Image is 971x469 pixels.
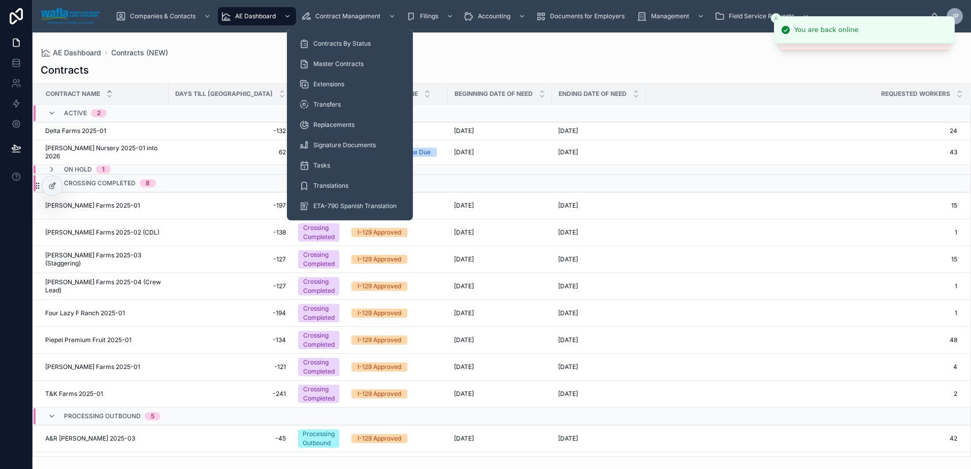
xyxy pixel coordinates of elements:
div: Crossing Completed [303,250,335,269]
span: Management [651,12,689,20]
a: I-129 Approved [351,336,442,345]
a: Documents for Employers [533,7,632,25]
a: 2 [646,390,957,398]
span: [PERSON_NAME] Farms 2025-02 (CDL) [45,228,159,237]
a: Processing Outbound [298,429,339,448]
span: [DATE] [454,434,474,443]
a: Management [634,7,709,25]
span: [DATE] [558,228,578,237]
div: I-129 Approved [358,362,401,372]
a: [DATE] [558,363,640,371]
span: On Hold [64,165,92,174]
a: -127 [175,255,286,263]
span: AE Dashboard [53,48,101,58]
a: Crossing Completed [298,277,339,295]
a: Crossing Completed [298,358,339,376]
span: Piepel Premium Fruit 2025-01 [45,336,132,344]
span: -138 [175,228,286,237]
span: Master Contracts [313,60,364,68]
a: -197 [175,202,286,210]
span: [DATE] [558,127,578,135]
a: Master Contracts [293,55,407,73]
a: Accounting [461,7,531,25]
a: [DATE] [454,282,546,290]
a: [DATE] [454,336,546,344]
div: 8 [146,179,150,187]
span: Accounting [478,12,510,20]
a: 42 [646,434,957,443]
a: [DATE] [454,434,546,443]
div: Processing Outbound [303,429,335,448]
a: Tasks [293,156,407,175]
div: scrollable content [108,5,930,27]
a: 15 [646,255,957,263]
a: 1 [646,228,957,237]
a: AE Dashboard [218,7,296,25]
a: [PERSON_NAME] Farms 2025-04 (Crew Lead) [45,278,163,294]
a: Contracts By Status [293,35,407,53]
span: -241 [175,390,286,398]
span: [DATE] [558,148,578,156]
a: Piepel Premium Fruit 2025-01 [45,336,163,344]
span: 48 [646,336,957,344]
a: I-129 Approved [351,434,442,443]
span: T&K Farms 2025-01 [45,390,103,398]
a: 1 [646,282,957,290]
a: 62 [175,148,286,156]
div: I-129 Approved [358,336,401,345]
a: [PERSON_NAME] Nursery 2025-01 into 2026 [45,144,163,160]
a: Delta Farms 2025-01 [45,127,163,135]
a: Contracts (NEW) [111,48,168,58]
span: [DATE] [454,255,474,263]
a: Signature Documents [293,136,407,154]
a: Contract Management [298,7,401,25]
span: [DATE] [454,363,474,371]
div: Crossing Completed [303,304,335,322]
a: 1 [646,309,957,317]
div: I-129 Approved [358,282,401,291]
span: Replacements [313,121,354,129]
span: AE Dashboard [235,12,276,20]
a: [DATE] [558,255,640,263]
span: -121 [175,363,286,371]
a: [DATE] [454,255,546,263]
a: I-129 Approved [351,389,442,398]
a: I-129 Approved [351,228,442,237]
a: [DATE] [454,202,546,210]
a: Crossing Completed [298,223,339,242]
span: 24 [646,127,957,135]
span: Documents for Employers [550,12,625,20]
a: -194 [175,309,286,317]
a: 43 [646,148,957,156]
span: Requested Workers [881,90,950,98]
a: Crossing Completed [298,304,339,322]
a: I-129 Approved [351,362,442,372]
span: Translations [313,182,348,190]
a: [DATE] [558,309,640,317]
a: Crossing Completed [298,385,339,403]
img: App logo [41,8,100,24]
div: Crossing Completed [303,358,335,376]
span: [DATE] [558,255,578,263]
span: Extensions [313,80,344,88]
a: [DATE] [558,434,640,443]
a: Crossing Completed [298,250,339,269]
a: [DATE] [558,228,640,237]
a: [DATE] [558,148,640,156]
a: AE Dashboard [41,48,101,58]
span: JP [951,12,959,20]
span: Field Service Requests [729,12,794,20]
a: Filings [403,7,459,25]
a: I-129 Approved [351,282,442,291]
a: Four Lazy F Ranch 2025-01 [45,309,163,317]
a: -45 [175,434,286,443]
a: [PERSON_NAME] Farms 2025-03 (Staggering) [45,251,163,267]
span: Contract Management [315,12,380,20]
